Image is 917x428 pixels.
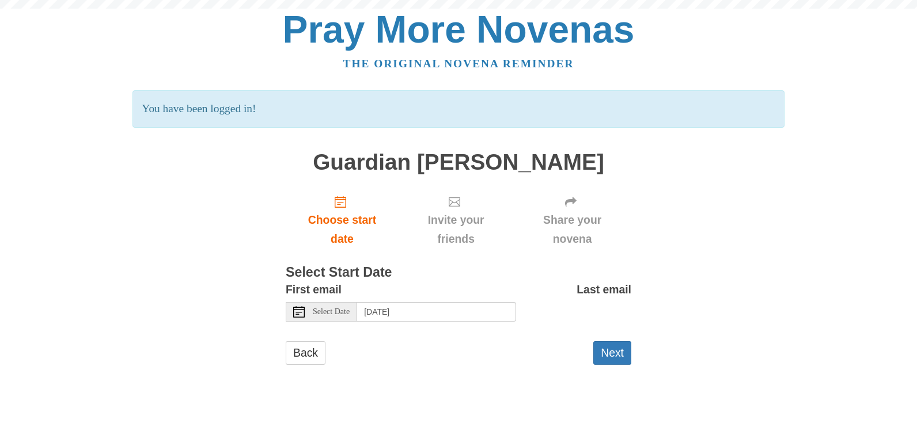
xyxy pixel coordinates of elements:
a: Pray More Novenas [283,8,635,51]
a: The original novena reminder [343,58,574,70]
p: You have been logged in! [132,90,784,128]
a: Choose start date [286,186,399,254]
div: Click "Next" to confirm your start date first. [513,186,631,254]
h3: Select Start Date [286,265,631,280]
label: Last email [577,280,631,299]
label: First email [286,280,342,299]
span: Select Date [313,308,350,316]
h1: Guardian [PERSON_NAME] [286,150,631,175]
span: Share your novena [525,211,620,249]
button: Next [593,341,631,365]
a: Back [286,341,325,365]
span: Invite your friends [410,211,502,249]
span: Choose start date [297,211,387,249]
div: Click "Next" to confirm your start date first. [399,186,513,254]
